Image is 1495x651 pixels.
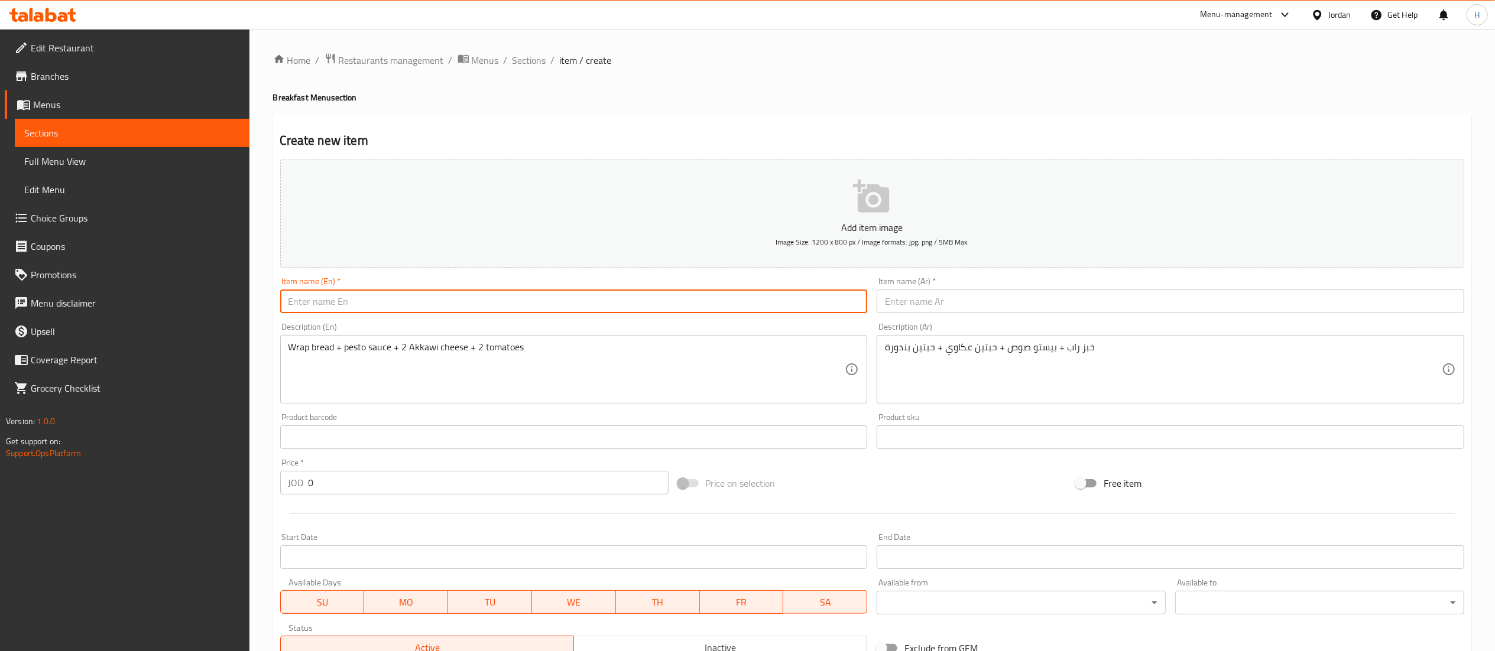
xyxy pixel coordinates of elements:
[280,160,1464,268] button: Add item imageImage Size: 1200 x 800 px / Image formats: jpg, png / 5MB Max.
[31,239,240,253] span: Coupons
[31,296,240,310] span: Menu disclaimer
[5,374,249,402] a: Grocery Checklist
[37,414,55,429] span: 1.0.0
[700,590,784,614] button: FR
[472,53,499,67] span: Menus
[286,594,360,611] span: SU
[5,34,249,62] a: Edit Restaurant
[5,346,249,374] a: Coverage Report
[280,289,868,313] input: Enter name En
[6,414,35,429] span: Version:
[15,147,249,175] a: Full Menu View
[273,92,1471,103] h4: Breakfast Menu section
[5,289,249,317] a: Menu disclaimer
[24,183,240,197] span: Edit Menu
[31,353,240,367] span: Coverage Report
[31,268,240,282] span: Promotions
[877,289,1464,313] input: Enter name Ar
[309,471,669,494] input: Please enter price
[33,97,240,112] span: Menus
[316,53,320,67] li: /
[31,211,240,225] span: Choice Groups
[5,232,249,261] a: Coupons
[5,204,249,232] a: Choice Groups
[705,594,779,611] span: FR
[877,591,1166,614] div: ​
[369,594,443,611] span: MO
[31,381,240,395] span: Grocery Checklist
[616,590,700,614] button: TH
[706,476,776,490] span: Price on selection
[273,53,311,67] a: Home
[5,317,249,346] a: Upsell
[31,324,240,338] span: Upsell
[5,261,249,289] a: Promotions
[31,41,240,55] span: Edit Restaurant
[449,53,453,67] li: /
[325,53,444,68] a: Restaurants management
[504,53,508,67] li: /
[6,445,81,461] a: Support.OpsPlatform
[288,476,304,490] p: JOD
[24,154,240,168] span: Full Menu View
[273,53,1471,68] nav: breadcrumb
[560,53,612,67] span: item / create
[15,175,249,204] a: Edit Menu
[783,590,867,614] button: SA
[776,235,969,249] span: Image Size: 1200 x 800 px / Image formats: jpg, png / 5MB Max.
[458,53,499,68] a: Menus
[877,425,1464,449] input: Please enter product sku
[5,62,249,90] a: Branches
[280,590,365,614] button: SU
[513,53,546,67] a: Sections
[788,594,862,611] span: SA
[6,434,60,449] span: Get support on:
[453,594,527,611] span: TU
[621,594,695,611] span: TH
[24,126,240,140] span: Sections
[532,590,616,614] button: WE
[551,53,555,67] li: /
[1200,8,1273,22] div: Menu-management
[339,53,444,67] span: Restaurants management
[15,119,249,147] a: Sections
[448,590,532,614] button: TU
[537,594,611,611] span: WE
[280,132,1464,149] h2: Create new item
[1104,476,1141,490] span: Free item
[31,69,240,83] span: Branches
[5,90,249,119] a: Menus
[364,590,448,614] button: MO
[1328,8,1351,21] div: Jordan
[280,425,868,449] input: Please enter product barcode
[1175,591,1464,614] div: ​
[299,220,1446,235] p: Add item image
[1474,8,1480,21] span: H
